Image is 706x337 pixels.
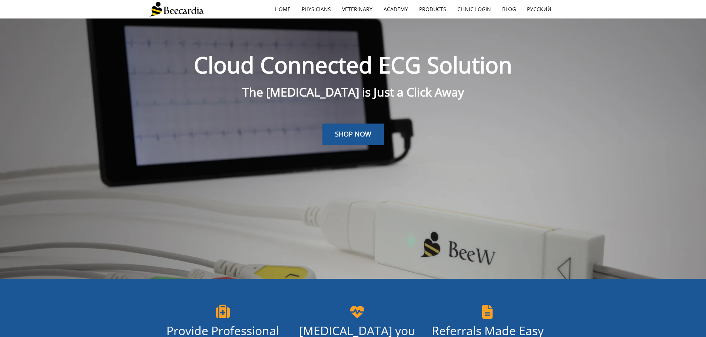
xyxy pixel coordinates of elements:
[194,50,512,80] span: Cloud Connected ECG Solution
[322,124,384,145] a: SHOP NOW
[269,1,296,18] a: home
[497,1,521,18] a: Blog
[337,1,378,18] a: Veterinary
[149,2,204,17] img: Beecardia
[335,129,371,138] span: SHOP NOW
[242,84,464,100] span: The [MEDICAL_DATA] is Just a Click Away
[378,1,414,18] a: Academy
[414,1,452,18] a: Products
[521,1,557,18] a: Русский
[452,1,497,18] a: Clinic Login
[296,1,337,18] a: Physicians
